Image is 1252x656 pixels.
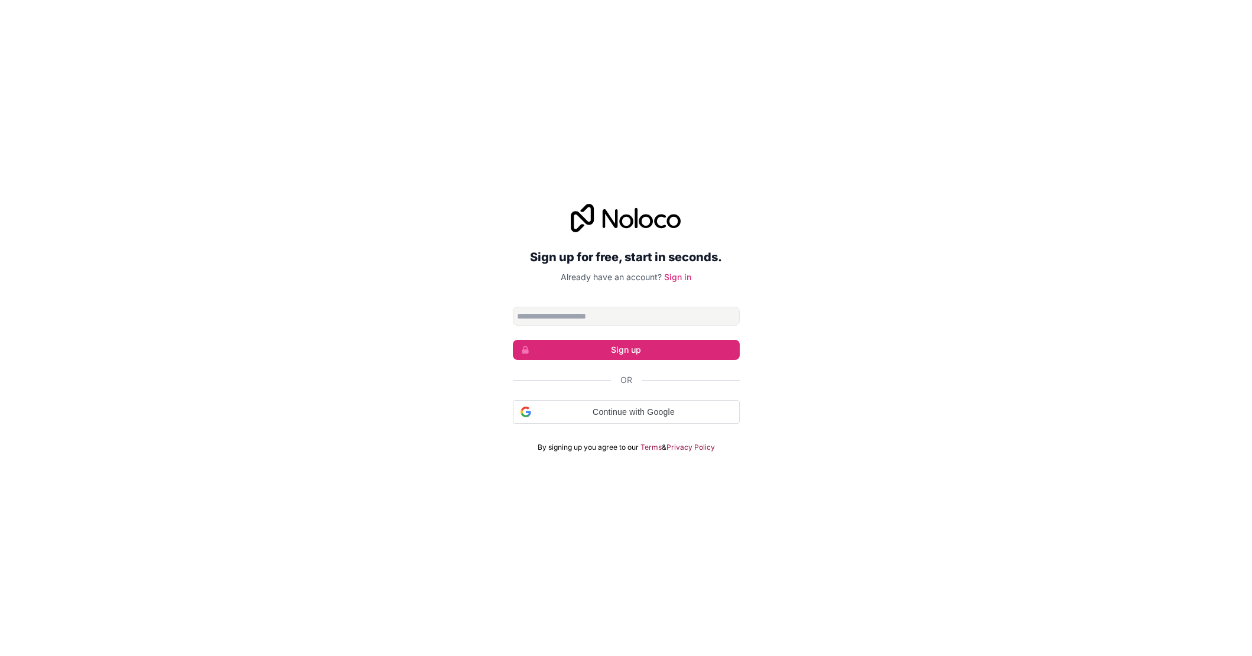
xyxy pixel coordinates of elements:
[664,272,691,282] a: Sign in
[536,406,732,418] span: Continue with Google
[513,400,740,424] div: Continue with Google
[666,443,715,452] a: Privacy Policy
[561,272,662,282] span: Already have an account?
[662,443,666,452] span: &
[620,374,632,386] span: Or
[513,246,740,268] h2: Sign up for free, start in seconds.
[640,443,662,452] a: Terms
[513,307,740,326] input: Email address
[513,340,740,360] button: Sign up
[538,443,639,452] span: By signing up you agree to our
